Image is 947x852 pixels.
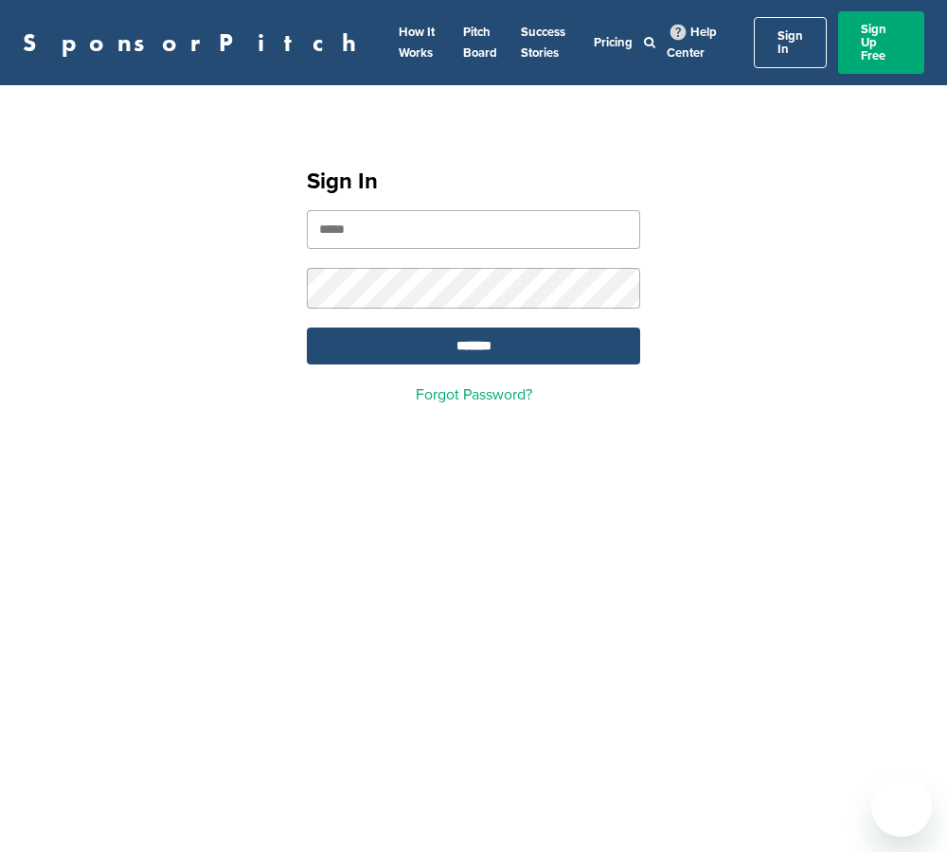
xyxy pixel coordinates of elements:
a: Sign Up Free [838,11,924,74]
a: Sign In [754,17,827,68]
a: Forgot Password? [416,385,532,404]
a: SponsorPitch [23,30,368,55]
h1: Sign In [307,165,640,199]
iframe: Button to launch messaging window [871,776,932,837]
a: Pricing [594,35,633,50]
a: Success Stories [521,25,565,61]
a: Help Center [667,21,717,64]
a: Pitch Board [463,25,497,61]
a: How It Works [399,25,435,61]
